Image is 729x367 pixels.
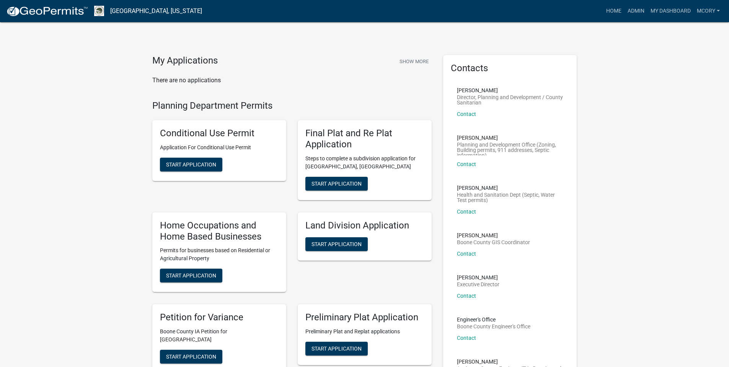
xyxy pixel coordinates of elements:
[311,180,362,186] span: Start Application
[457,275,499,280] p: [PERSON_NAME]
[160,328,279,344] p: Boone County IA Petition for [GEOGRAPHIC_DATA]
[305,155,424,171] p: Steps to complete a subdivision application for [GEOGRAPHIC_DATA], [GEOGRAPHIC_DATA]
[160,312,279,323] h5: Petition for Variance
[457,192,563,203] p: Health and Sanitation Dept (Septic, Water Test permits)
[694,4,723,18] a: mcory
[160,246,279,263] p: Permits for businesses based on Residential or Agricultural Property
[110,5,202,18] a: [GEOGRAPHIC_DATA], [US_STATE]
[457,88,563,93] p: [PERSON_NAME]
[457,282,499,287] p: Executive Director
[457,209,476,215] a: Contact
[305,237,368,251] button: Start Application
[457,185,563,191] p: [PERSON_NAME]
[152,100,432,111] h4: Planning Department Permits
[457,335,476,341] a: Contact
[625,4,647,18] a: Admin
[152,76,432,85] p: There are no applications
[160,128,279,139] h5: Conditional Use Permit
[457,293,476,299] a: Contact
[457,233,530,238] p: [PERSON_NAME]
[305,220,424,231] h5: Land Division Application
[457,359,563,364] p: [PERSON_NAME]
[457,95,563,105] p: Director, Planning and Development / County Sanitarian
[160,220,279,242] h5: Home Occupations and Home Based Businesses
[603,4,625,18] a: Home
[457,135,563,140] p: [PERSON_NAME]
[305,312,424,323] h5: Preliminary Plat Application
[457,111,476,117] a: Contact
[94,6,104,16] img: Boone County, Iowa
[451,63,569,74] h5: Contacts
[166,272,216,279] span: Start Application
[457,251,476,257] a: Contact
[160,350,222,364] button: Start Application
[305,342,368,356] button: Start Application
[305,177,368,191] button: Start Application
[457,317,530,322] p: Engineer's Office
[457,240,530,245] p: Boone County GIS Coordinator
[457,142,563,155] p: Planning and Development Office (Zoning, Building permits, 911 addresses, Septic information)
[457,161,476,167] a: Contact
[647,4,694,18] a: My Dashboard
[457,324,530,329] p: Boone County Engineer's Office
[311,346,362,352] span: Start Application
[160,158,222,171] button: Start Application
[305,128,424,150] h5: Final Plat and Re Plat Application
[311,241,362,247] span: Start Application
[166,161,216,168] span: Start Application
[166,354,216,360] span: Start Application
[152,55,218,67] h4: My Applications
[305,328,424,336] p: Preliminary Plat and Replat applications
[160,144,279,152] p: Application For Conditional Use Permit
[396,55,432,68] button: Show More
[160,269,222,282] button: Start Application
